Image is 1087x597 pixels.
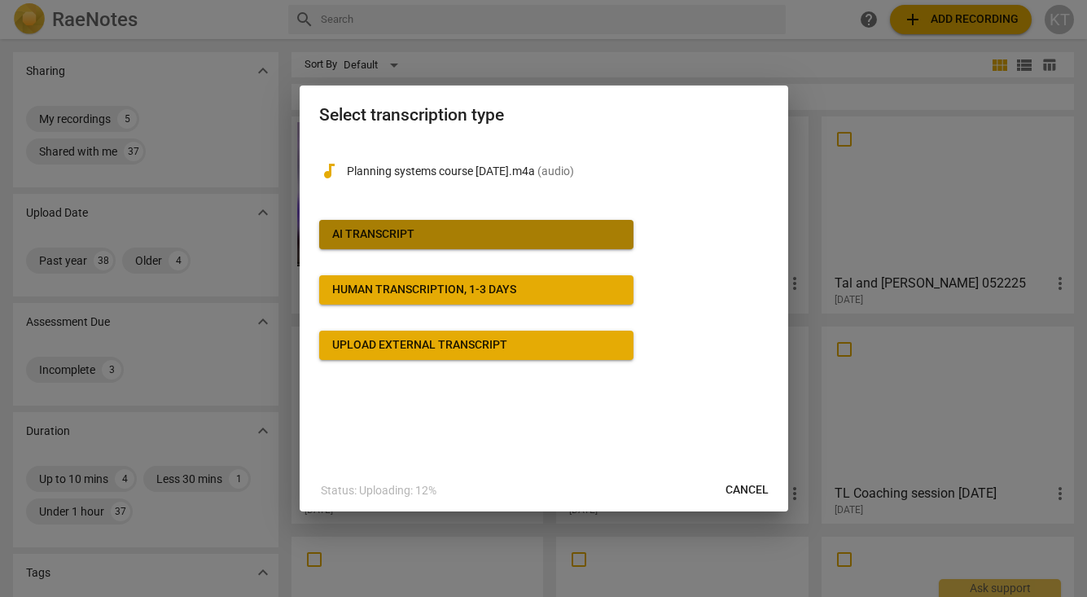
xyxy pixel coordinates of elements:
[332,226,414,243] div: AI Transcript
[347,163,769,180] p: Planning systems course 9-10-25.m4a(audio)
[537,165,574,178] span: ( audio )
[332,282,516,298] div: Human transcription, 1-3 days
[712,476,782,505] button: Cancel
[725,482,769,498] span: Cancel
[319,331,633,360] button: Upload external transcript
[319,220,633,249] button: AI Transcript
[319,275,633,305] button: Human transcription, 1-3 days
[332,337,507,353] div: Upload external transcript
[319,105,769,125] h2: Select transcription type
[321,482,436,499] p: Status: Uploading: 12%
[319,161,339,181] span: audiotrack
